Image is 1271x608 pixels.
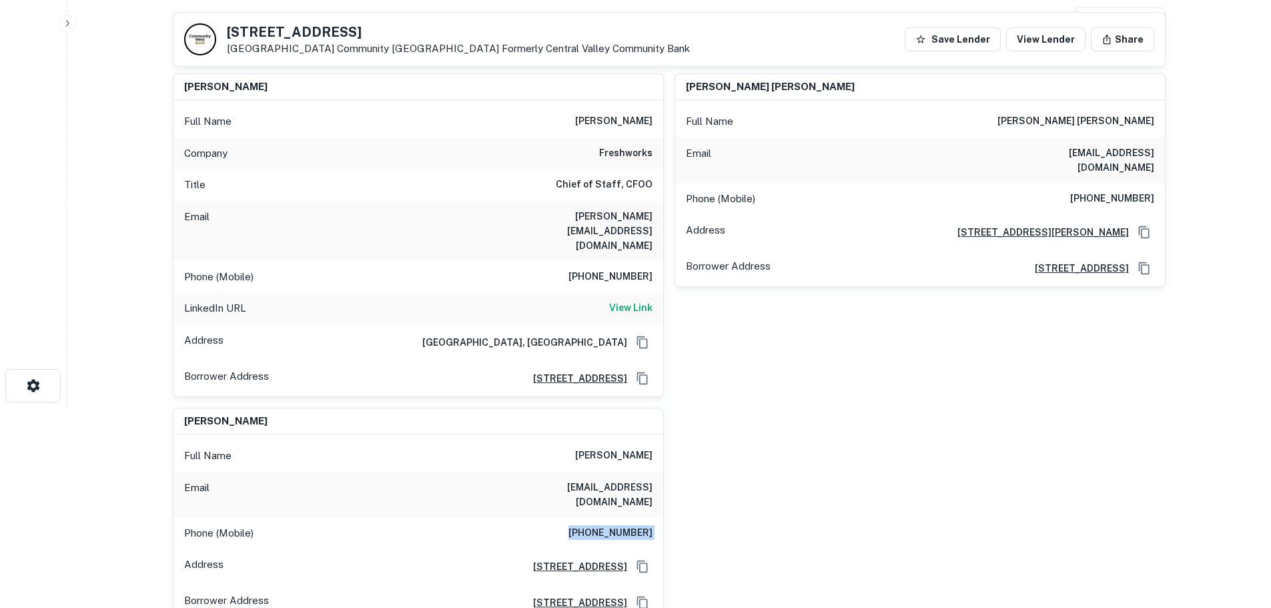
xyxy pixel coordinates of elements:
p: Address [184,557,224,577]
p: Full Name [184,448,232,464]
p: Full Name [686,113,733,129]
h6: [PERSON_NAME][EMAIL_ADDRESS][DOMAIN_NAME] [492,209,653,253]
a: [STREET_ADDRESS] [522,371,627,386]
a: View Link [609,300,653,316]
h6: [EMAIL_ADDRESS][DOMAIN_NAME] [994,145,1154,175]
h6: [GEOGRAPHIC_DATA], [GEOGRAPHIC_DATA] [412,335,627,350]
p: Address [184,332,224,352]
p: Email [184,480,209,509]
h6: [PHONE_NUMBER] [568,525,653,541]
h5: [STREET_ADDRESS] [227,25,690,39]
h6: [PERSON_NAME] [184,79,268,95]
h6: freshworks [599,145,653,162]
p: Address [686,222,725,242]
p: Borrower Address [184,368,269,388]
button: Copy Address [1134,222,1154,242]
p: [GEOGRAPHIC_DATA] [227,43,690,55]
h6: View Link [609,300,653,315]
p: Company [184,145,228,162]
h6: [PERSON_NAME] [575,448,653,464]
p: Phone (Mobile) [184,269,254,285]
p: LinkedIn URL [184,300,246,316]
p: Phone (Mobile) [686,191,755,207]
h6: [PERSON_NAME] [184,414,268,429]
h6: [EMAIL_ADDRESS][DOMAIN_NAME] [492,480,653,509]
button: Copy Address [1134,258,1154,278]
h6: [PERSON_NAME] [PERSON_NAME] [997,113,1154,129]
p: Borrower Address [686,258,771,278]
h6: [PHONE_NUMBER] [1070,191,1154,207]
a: [STREET_ADDRESS] [1024,261,1129,276]
p: Email [184,209,209,253]
p: Full Name [184,113,232,129]
h6: Chief of Staff, CFOO [556,177,653,193]
h6: [PHONE_NUMBER] [568,269,653,285]
h4: Buyer Details [173,7,276,31]
button: Copy Address [632,368,653,388]
p: Phone (Mobile) [184,525,254,541]
a: Community [GEOGRAPHIC_DATA] Formerly Central Valley Community Bank [337,43,690,54]
button: Share [1091,27,1154,51]
p: Title [184,177,205,193]
button: Copy Address [632,557,653,577]
button: Save Lender [905,27,1001,51]
h6: [PERSON_NAME] [575,113,653,129]
h6: [PERSON_NAME] [PERSON_NAME] [686,79,855,95]
p: Email [686,145,711,175]
button: Copy Address [632,332,653,352]
a: [STREET_ADDRESS] [522,559,627,574]
a: View Lender [1006,27,1086,51]
a: [STREET_ADDRESS][PERSON_NAME] [947,225,1129,240]
iframe: Chat Widget [1204,501,1271,565]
